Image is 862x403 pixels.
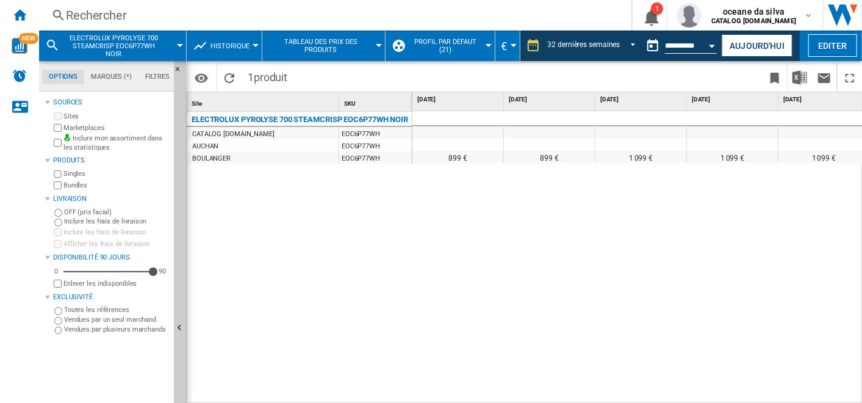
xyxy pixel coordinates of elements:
[692,95,775,104] span: [DATE]
[210,31,256,61] button: Historique
[598,92,686,107] div: [DATE]
[408,38,482,54] span: Profil par défaut (21)
[210,42,250,50] span: Historique
[63,228,169,237] label: Inclure les frais de livraison
[192,112,408,127] div: ELECTROLUX PYROLYSE 700 STEAMCRISP EOC6P77WH NOIR
[722,34,792,57] button: Aujourd'hui
[64,325,169,334] label: Vendues par plusieurs marchands
[54,209,62,217] input: OFF (prix facial)
[63,134,71,141] img: mysite-bg-18x18.png
[268,31,379,61] button: Tableau des prix des produits
[192,128,275,140] div: CATALOG [DOMAIN_NAME]
[53,292,169,302] div: Exclusivité
[501,31,514,61] button: €
[53,194,169,204] div: Livraison
[65,34,163,58] span: ELECTROLUX PYROLYSE 700 STEAMCRISP EOC6P77WH NOIR
[812,63,836,92] button: Envoyer ce rapport par email
[339,151,412,164] div: EOC6P77WH
[84,70,138,84] md-tab-item: Marques (*)
[415,92,503,107] div: [DATE]
[547,36,641,56] md-select: REPORTS.WIZARD.STEPS.REPORT.STEPS.REPORT_OPTIONS.PERIOD: 32 dernières semaines
[63,123,169,133] label: Marketplaces
[392,31,488,61] div: Profil par défaut (21)
[54,124,62,132] input: Marketplaces
[217,63,242,92] button: Recharger
[702,33,724,55] button: Open calendar
[242,63,293,89] span: 1
[687,151,778,163] div: 1 099 €
[641,34,665,58] button: md-calendar
[54,219,62,227] input: Inclure les frais de livraison
[192,100,202,107] span: Site
[838,63,862,92] button: Plein écran
[342,92,412,111] div: SKU Sort None
[138,70,176,84] md-tab-item: Filtres
[763,63,787,92] button: Créer un favoris
[417,95,501,104] span: [DATE]
[808,34,857,57] button: Editer
[495,31,520,61] md-menu: Currency
[339,139,412,151] div: EOC6P77WH
[189,92,339,111] div: Site Sort None
[339,127,412,139] div: EOC6P77WH
[12,38,27,54] img: wise-card.svg
[189,67,214,89] button: Options
[64,315,169,324] label: Vendues par un seul marchand
[45,31,180,61] div: ELECTROLUX PYROLYSE 700 STEAMCRISP EOC6P77WH NOIR
[192,153,231,165] div: BOULANGER
[342,92,412,111] div: Sort None
[54,307,62,315] input: Toutes les références
[501,40,508,53] span: €
[54,136,62,151] input: Inclure mon assortiment dans les statistiques
[788,63,812,92] button: Télécharger au format Excel
[408,31,488,61] button: Profil par défaut (21)
[156,267,169,276] div: 90
[344,100,356,107] span: SKU
[63,239,169,249] label: Afficher les frais de livraison
[64,217,169,226] label: Inclure les frais de livraison
[595,151,686,163] div: 1 099 €
[42,70,84,84] md-tab-item: Options
[53,253,169,263] div: Disponibilité 90 Jours
[792,70,807,85] img: excel-24x24.png
[506,92,595,107] div: [DATE]
[66,7,600,24] div: Rechercher
[641,31,719,61] div: Ce rapport est basé sur une date antérieure à celle d'aujourd'hui.
[51,267,61,276] div: 0
[254,71,287,84] span: produit
[509,95,592,104] span: [DATE]
[63,266,153,278] md-slider: Disponibilité
[193,31,256,61] div: Historique
[54,170,62,178] input: Singles
[19,33,38,44] span: NEW
[53,156,169,165] div: Produits
[64,208,169,217] label: OFF (prix facial)
[54,317,62,325] input: Vendues par un seul marchand
[651,2,663,15] div: 1
[711,5,796,18] span: oceane da silva
[54,228,62,236] input: Inclure les frais de livraison
[63,112,169,121] label: Sites
[63,181,169,190] label: Bundles
[54,181,62,189] input: Bundles
[65,31,175,61] button: ELECTROLUX PYROLYSE 700 STEAMCRISP EOC6P77WH NOIR
[192,140,218,153] div: AUCHAN
[174,61,189,83] button: Masquer
[689,92,778,107] div: [DATE]
[412,151,503,163] div: 899 €
[504,151,595,163] div: 899 €
[711,17,796,25] b: CATALOG [DOMAIN_NAME]
[677,3,702,27] img: profile.jpg
[64,305,169,314] label: Toutes les références
[548,40,620,49] div: 32 dernières semaines
[189,92,339,111] div: Sort None
[63,279,169,288] label: Enlever les indisponibles
[63,169,169,178] label: Singles
[54,327,62,335] input: Vendues par plusieurs marchands
[600,95,684,104] span: [DATE]
[12,68,27,83] img: alerts-logo.svg
[54,280,62,288] input: Afficher les frais de livraison
[54,112,62,120] input: Sites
